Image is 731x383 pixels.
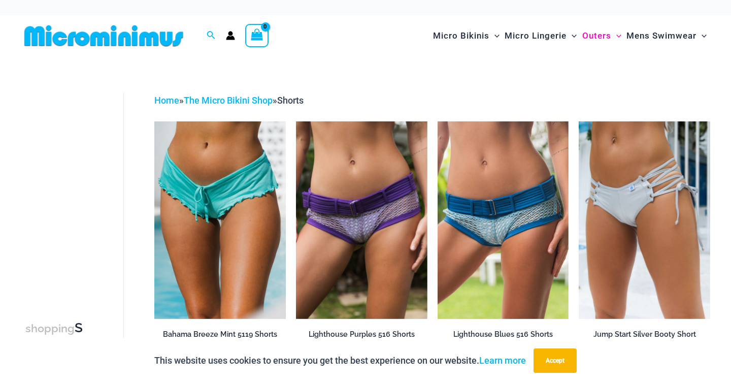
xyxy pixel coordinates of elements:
[580,20,624,51] a: OutersMenu ToggleMenu Toggle
[25,85,117,288] iframe: TrustedSite Certified
[154,121,286,318] a: Bahama Breeze Mint 5119 Shorts 01Bahama Breeze Mint 5119 Shorts 02Bahama Breeze Mint 5119 Shorts 02
[184,95,273,106] a: The Micro Bikini Shop
[154,330,286,343] a: Bahama Breeze Mint 5119 Shorts
[430,20,502,51] a: Micro BikinisMenu ToggleMenu Toggle
[582,23,611,49] span: Outers
[296,330,427,343] a: Lighthouse Purples 516 Shorts
[696,23,707,49] span: Menu Toggle
[438,121,569,318] a: Lighthouse Blues 516 Short 01Lighthouse Blues 516 Short 03Lighthouse Blues 516 Short 03
[25,322,75,335] span: shopping
[154,95,179,106] a: Home
[277,95,304,106] span: Shorts
[579,121,710,318] img: Jump Start Silver 5594 Shorts 01
[489,23,500,49] span: Menu Toggle
[429,19,711,53] nav: Site Navigation
[296,121,427,318] a: Lighthouse Purples 516 Short 01Lighthouse Purples 3668 Crop Top 516 Short 01Lighthouse Purples 36...
[245,24,269,47] a: View Shopping Cart, empty
[154,95,304,106] span: » »
[579,121,710,318] a: Jump Start Silver 5594 Shorts 01Jump Start Silver 5594 Shorts 02Jump Start Silver 5594 Shorts 02
[296,330,427,339] h2: Lighthouse Purples 516 Shorts
[567,23,577,49] span: Menu Toggle
[611,23,621,49] span: Menu Toggle
[438,330,569,339] h2: Lighthouse Blues 516 Shorts
[579,330,710,343] a: Jump Start Silver Booty Short
[154,121,286,318] img: Bahama Breeze Mint 5119 Shorts 01
[25,320,88,355] h3: Shorts
[502,20,579,51] a: Micro LingerieMenu ToggleMenu Toggle
[207,29,216,42] a: Search icon link
[624,20,709,51] a: Mens SwimwearMenu ToggleMenu Toggle
[579,330,710,339] h2: Jump Start Silver Booty Short
[626,23,696,49] span: Mens Swimwear
[226,31,235,40] a: Account icon link
[433,23,489,49] span: Micro Bikinis
[505,23,567,49] span: Micro Lingerie
[154,353,526,368] p: This website uses cookies to ensure you get the best experience on our website.
[154,330,286,339] h2: Bahama Breeze Mint 5119 Shorts
[438,330,569,343] a: Lighthouse Blues 516 Shorts
[20,24,187,47] img: MM SHOP LOGO FLAT
[438,121,569,318] img: Lighthouse Blues 516 Short 01
[296,121,427,318] img: Lighthouse Purples 516 Short 01
[534,348,577,373] button: Accept
[479,355,526,366] a: Learn more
